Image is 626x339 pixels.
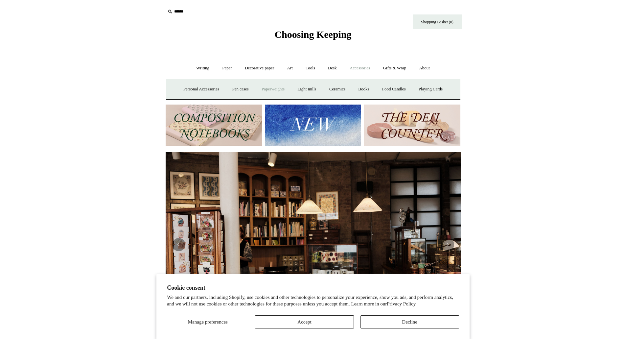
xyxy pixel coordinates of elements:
a: Light mills [291,81,322,98]
a: Pen cases [226,81,254,98]
button: Manage preferences [167,315,248,328]
a: Gifts & Wrap [377,60,412,77]
img: 20250131 INSIDE OF THE SHOP.jpg__PID:b9484a69-a10a-4bde-9e8d-1408d3d5e6ad [166,152,461,337]
a: Desk [322,60,343,77]
button: Previous [172,238,185,251]
a: About [413,60,436,77]
button: Decline [360,315,459,328]
button: Accept [255,315,354,328]
a: Tools [300,60,321,77]
a: Paper [216,60,238,77]
a: Shopping Basket (0) [413,14,462,29]
img: The Deli Counter [364,105,460,146]
a: Accessories [344,60,376,77]
img: 202302 Composition ledgers.jpg__PID:69722ee6-fa44-49dd-a067-31375e5d54ec [166,105,262,146]
a: Art [281,60,299,77]
a: Paperweights [256,81,290,98]
a: Ceramics [323,81,351,98]
a: Playing Cards [413,81,449,98]
img: New.jpg__PID:f73bdf93-380a-4a35-bcfe-7823039498e1 [265,105,361,146]
p: We and our partners, including Shopify, use cookies and other technologies to personalize your ex... [167,294,459,307]
a: Books [352,81,375,98]
a: Choosing Keeping [274,34,351,39]
a: Personal Accessories [177,81,225,98]
a: Food Candles [376,81,412,98]
a: Writing [190,60,215,77]
a: Decorative paper [239,60,280,77]
h2: Cookie consent [167,284,459,291]
a: Privacy Policy [387,301,416,306]
span: Manage preferences [188,319,228,325]
button: Next [441,238,454,251]
span: Choosing Keeping [274,29,351,40]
